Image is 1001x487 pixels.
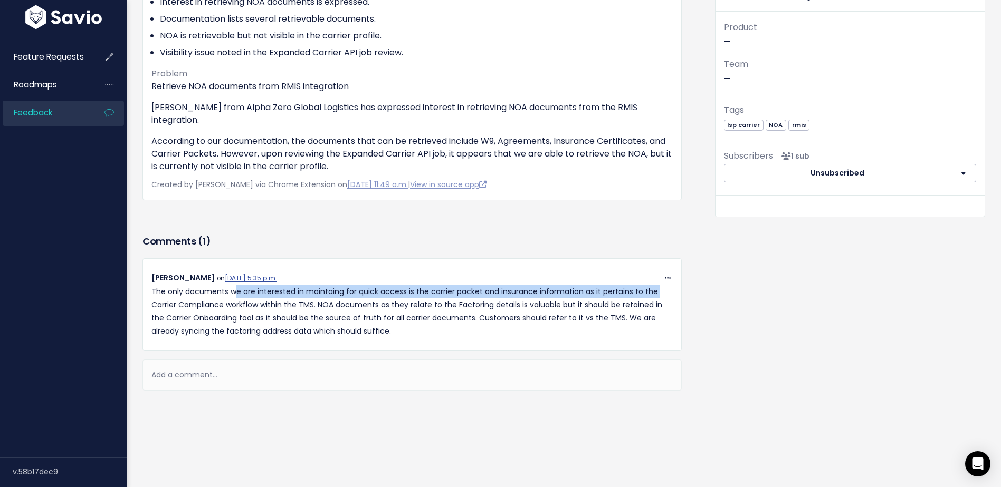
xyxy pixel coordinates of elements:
[724,120,764,131] span: lsp carrier
[23,5,104,29] img: logo-white.9d6f32f41409.svg
[3,101,88,125] a: Feedback
[151,67,187,80] span: Problem
[3,45,88,69] a: Feature Requests
[724,119,764,130] a: lsp carrier
[151,135,673,173] p: According to our documentation, the documents that can be retrieved include W9, Agreements, Insur...
[766,120,786,131] span: NOA
[724,57,976,85] p: —
[225,274,277,283] a: [DATE] 5:35 p.m.
[151,80,673,93] p: Retrieve NOA documents from RMIS integration
[777,151,809,161] span: <p><strong>Subscribers</strong><br><br> - Angie Prada<br> </p>
[14,79,57,90] span: Roadmaps
[724,150,773,162] span: Subscribers
[788,119,809,130] a: rmis
[724,21,757,33] span: Product
[965,451,990,476] div: Open Intercom Messenger
[766,119,786,130] a: NOA
[724,164,952,183] button: Unsubscribed
[142,359,682,391] div: Add a comment...
[151,179,487,190] span: Created by [PERSON_NAME] via Chrome Extension on |
[788,120,809,131] span: rmis
[14,51,84,62] span: Feature Requests
[160,30,673,42] li: NOA is retrievable but not visible in the carrier profile.
[160,13,673,25] li: Documentation lists several retrievable documents.
[202,235,206,248] span: 1
[13,458,127,485] div: v.58b17dec9
[151,101,673,126] p: [PERSON_NAME] from Alpha Zero Global Logistics has expressed interest in retrieving NOA documents...
[410,179,487,190] a: View in source app
[14,107,52,118] span: Feedback
[142,234,682,249] h3: Comments ( )
[3,73,88,97] a: Roadmaps
[151,285,673,338] p: The only documents we are interested in maintaing for quick access is the carrier packet and insu...
[151,272,215,283] span: [PERSON_NAME]
[724,20,976,48] p: —
[217,274,277,283] span: on
[724,58,748,70] span: Team
[347,179,408,190] a: [DATE] 11:49 a.m.
[160,46,673,59] li: Visibility issue noted in the Expanded Carrier API job review.
[724,104,744,116] span: Tags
